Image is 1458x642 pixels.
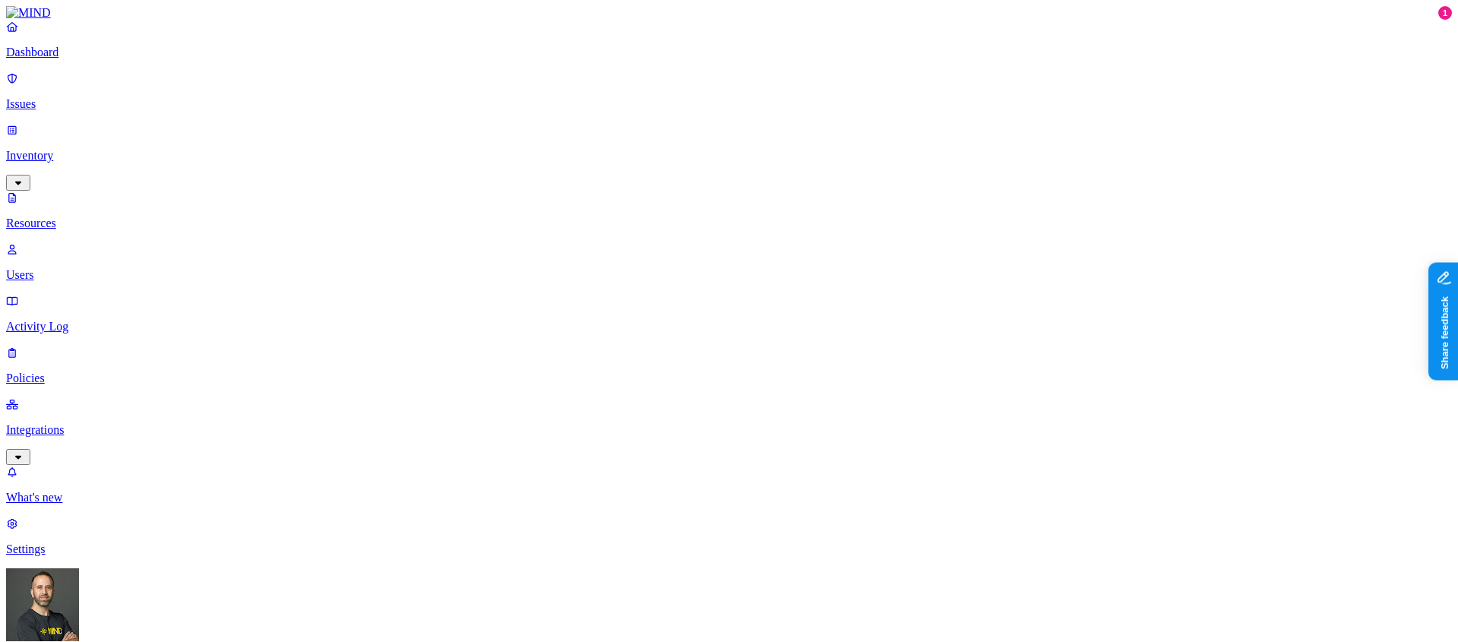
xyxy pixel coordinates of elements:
p: Inventory [6,149,1452,163]
a: Resources [6,191,1452,230]
a: Activity Log [6,294,1452,334]
a: Users [6,242,1452,282]
img: Tom Mayblum [6,568,79,641]
a: Settings [6,517,1452,556]
p: Dashboard [6,46,1452,59]
a: Inventory [6,123,1452,188]
p: Settings [6,542,1452,556]
p: Users [6,268,1452,282]
a: Issues [6,71,1452,111]
p: Issues [6,97,1452,111]
p: Resources [6,217,1452,230]
a: Dashboard [6,20,1452,59]
a: What's new [6,465,1452,504]
p: Integrations [6,423,1452,437]
img: MIND [6,6,51,20]
p: What's new [6,491,1452,504]
a: MIND [6,6,1452,20]
a: Integrations [6,397,1452,463]
p: Activity Log [6,320,1452,334]
div: 1 [1438,6,1452,20]
p: Policies [6,372,1452,385]
a: Policies [6,346,1452,385]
